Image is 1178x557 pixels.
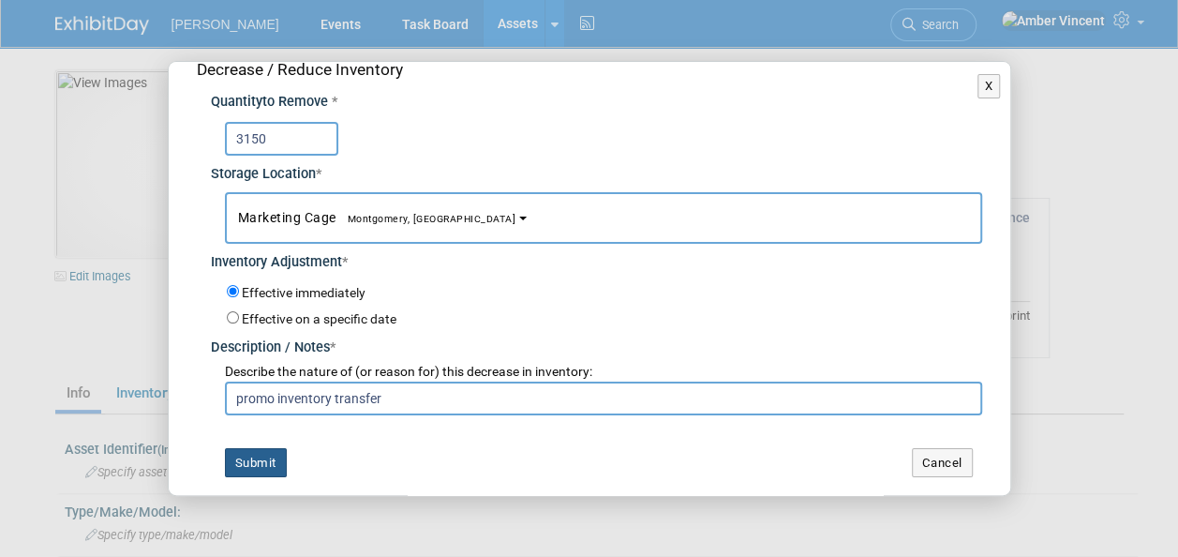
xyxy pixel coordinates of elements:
div: Storage Location [211,156,982,185]
label: Effective immediately [242,284,365,303]
button: Submit [225,448,287,478]
button: Marketing CageMontgomery, [GEOGRAPHIC_DATA] [225,192,982,244]
span: Marketing Cage [238,210,516,225]
button: X [977,74,1001,98]
span: to Remove [262,94,328,110]
div: Description / Notes [211,329,982,358]
span: Decrease / Reduce Inventory [197,60,403,79]
div: Inventory Adjustment [211,244,982,273]
button: Cancel [912,448,973,478]
span: Describe the nature of (or reason for) this decrease in inventory: [225,364,592,379]
span: Montgomery, [GEOGRAPHIC_DATA] [336,213,516,225]
div: Quantity [211,93,982,113]
label: Effective on a specific date [242,311,396,326]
